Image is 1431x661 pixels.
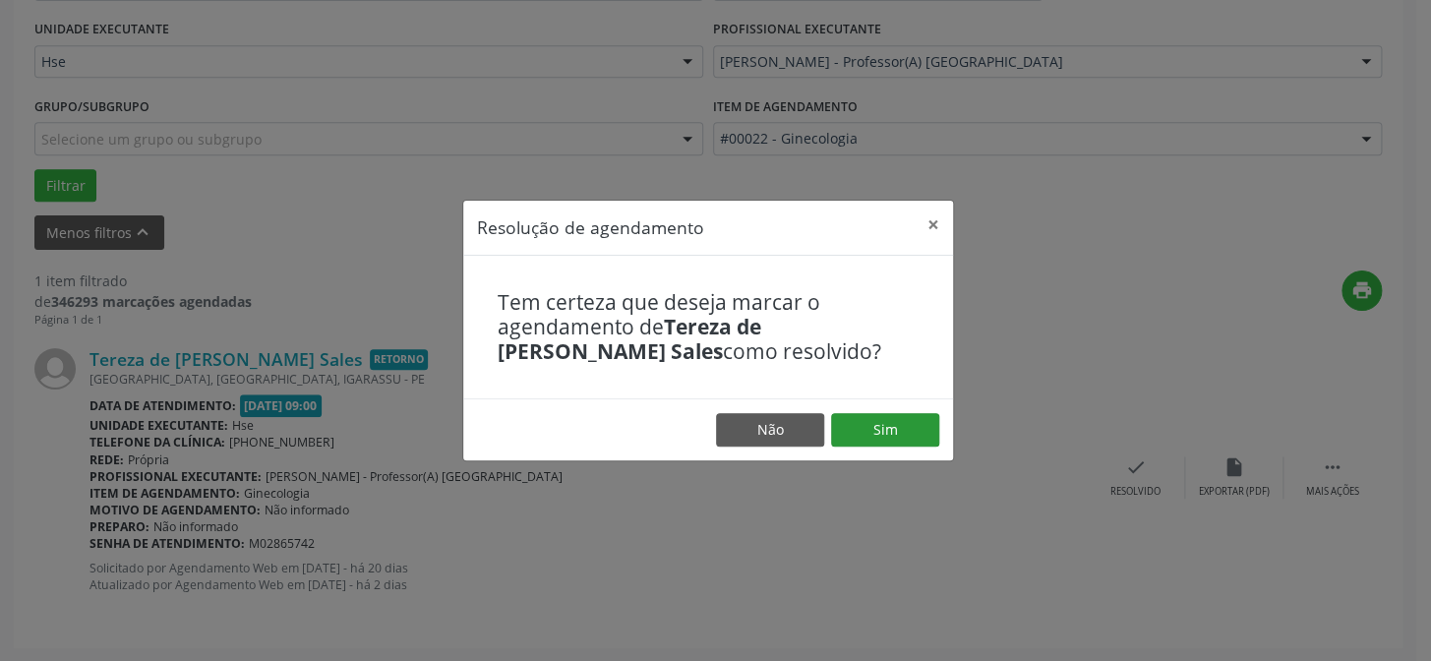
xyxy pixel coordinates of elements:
[716,413,824,447] button: Não
[498,290,919,365] h4: Tem certeza que deseja marcar o agendamento de como resolvido?
[914,201,953,249] button: Close
[831,413,939,447] button: Sim
[477,214,704,240] h5: Resolução de agendamento
[498,313,761,365] b: Tereza de [PERSON_NAME] Sales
